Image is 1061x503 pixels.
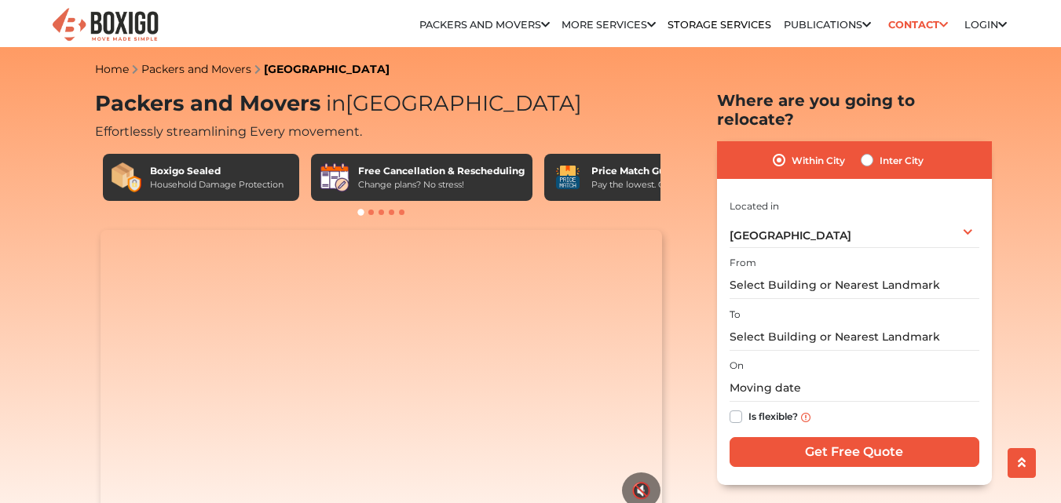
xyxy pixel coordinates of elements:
[358,164,525,178] div: Free Cancellation & Rescheduling
[730,272,979,299] input: Select Building or Nearest Landmark
[801,413,810,422] img: info
[591,178,711,191] div: Pay the lowest. Guaranteed!
[50,6,160,45] img: Boxigo
[95,91,668,117] h1: Packers and Movers
[95,124,362,139] span: Effortlessly streamlining Every movement.
[111,162,142,193] img: Boxigo Sealed
[964,19,1007,31] a: Login
[591,164,711,178] div: Price Match Guarantee
[358,178,525,191] div: Change plans? No stress!
[319,162,350,193] img: Free Cancellation & Rescheduling
[150,164,284,178] div: Boxigo Sealed
[668,19,771,31] a: Storage Services
[1008,448,1036,478] button: scroll up
[730,199,779,213] label: Located in
[717,91,992,129] h2: Where are you going to relocate?
[320,90,582,116] span: [GEOGRAPHIC_DATA]
[730,359,744,373] label: On
[748,407,798,424] label: Is flexible?
[95,62,129,76] a: Home
[792,151,845,169] label: Within City
[880,151,924,169] label: Inter City
[264,62,390,76] a: [GEOGRAPHIC_DATA]
[326,90,346,116] span: in
[784,19,871,31] a: Publications
[552,162,584,193] img: Price Match Guarantee
[562,19,656,31] a: More services
[150,178,284,191] div: Household Damage Protection
[730,437,979,467] input: Get Free Quote
[730,323,979,351] input: Select Building or Nearest Landmark
[730,256,756,270] label: From
[883,13,953,37] a: Contact
[730,374,979,402] input: Moving date
[730,228,851,242] span: [GEOGRAPHIC_DATA]
[730,308,741,322] label: To
[419,19,550,31] a: Packers and Movers
[141,62,251,76] a: Packers and Movers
